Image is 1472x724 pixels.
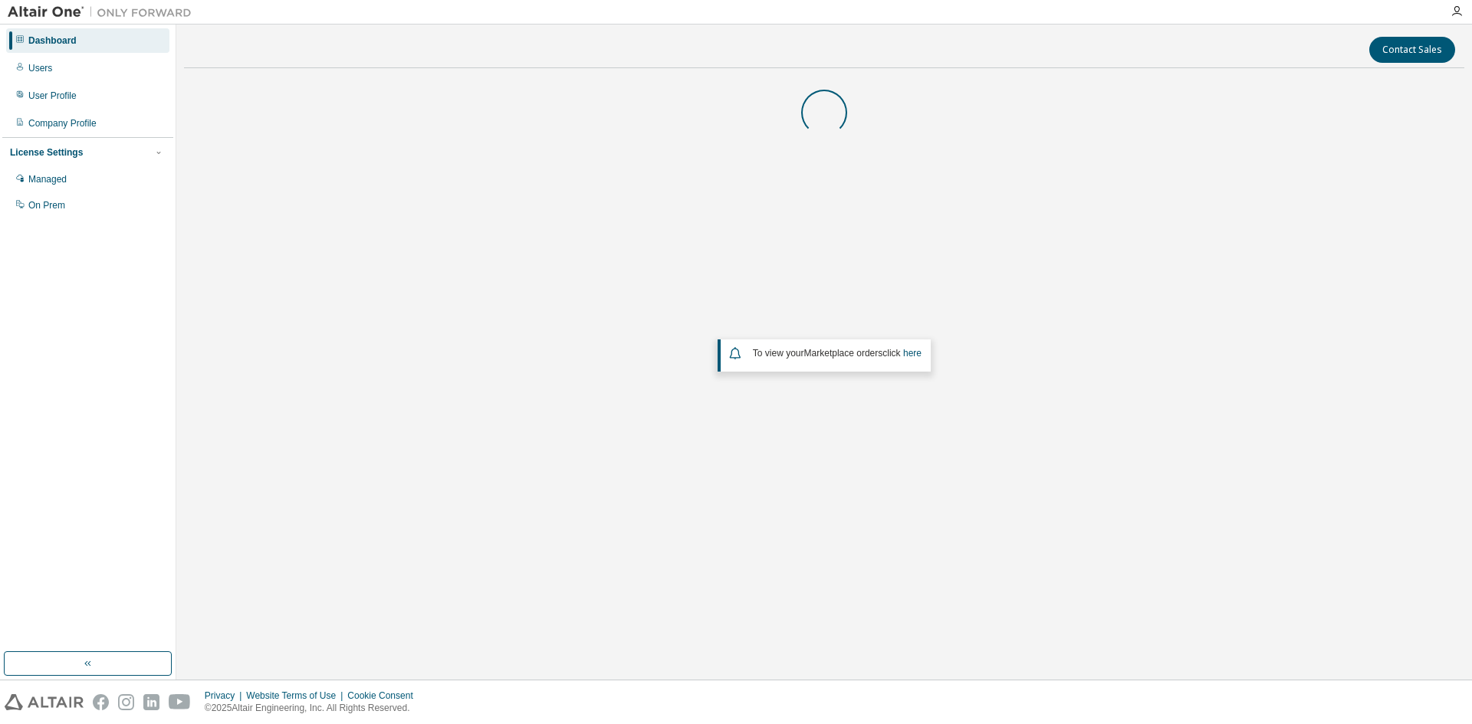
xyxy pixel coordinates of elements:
[804,348,883,359] em: Marketplace orders
[205,690,246,702] div: Privacy
[118,694,134,710] img: instagram.svg
[1369,37,1455,63] button: Contact Sales
[93,694,109,710] img: facebook.svg
[28,62,52,74] div: Users
[8,5,199,20] img: Altair One
[347,690,422,702] div: Cookie Consent
[903,348,922,359] a: here
[28,199,65,211] div: On Prem
[28,90,77,102] div: User Profile
[753,348,922,359] span: To view your click
[5,694,84,710] img: altair_logo.svg
[28,117,97,129] div: Company Profile
[28,173,67,185] div: Managed
[169,694,191,710] img: youtube.svg
[143,694,159,710] img: linkedin.svg
[246,690,347,702] div: Website Terms of Use
[10,146,83,159] div: License Settings
[205,702,422,715] p: © 2025 Altair Engineering, Inc. All Rights Reserved.
[28,34,77,47] div: Dashboard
